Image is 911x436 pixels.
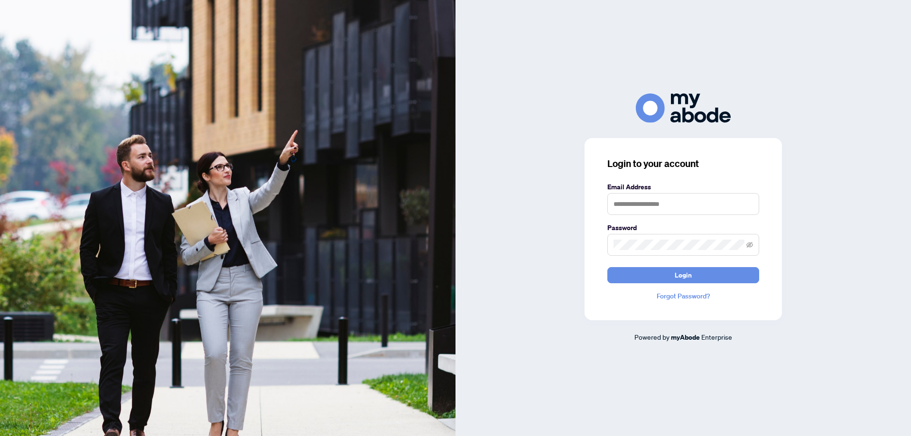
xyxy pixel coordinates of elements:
[607,182,759,192] label: Email Address
[701,333,732,341] span: Enterprise
[607,223,759,233] label: Password
[675,268,692,283] span: Login
[636,93,731,122] img: ma-logo
[634,333,669,341] span: Powered by
[607,267,759,283] button: Login
[607,291,759,301] a: Forgot Password?
[671,332,700,343] a: myAbode
[607,157,759,170] h3: Login to your account
[746,241,753,248] span: eye-invisible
